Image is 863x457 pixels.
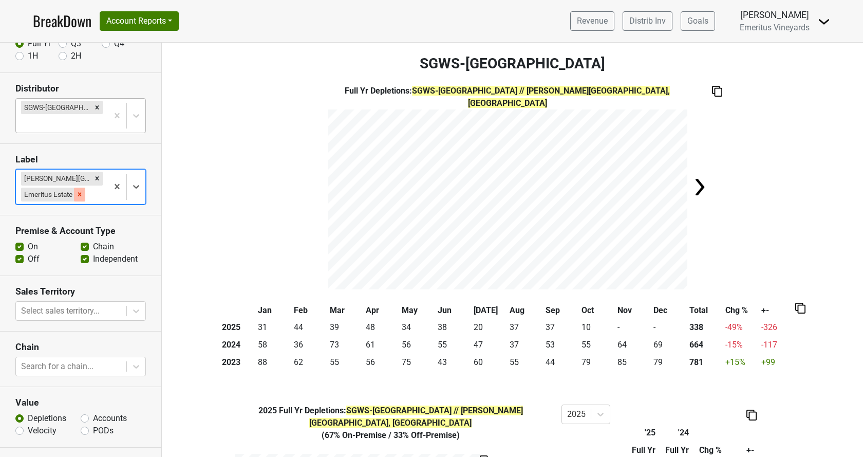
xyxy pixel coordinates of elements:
[651,302,687,319] th: Dec
[543,319,579,337] td: 37
[651,336,687,354] td: 69
[570,11,614,31] a: Revenue
[759,319,795,337] td: -326
[228,405,554,429] div: Full Yr Depletions :
[328,319,364,337] td: 39
[15,397,146,408] h3: Value
[309,406,523,428] span: SGWS-[GEOGRAPHIC_DATA] // [PERSON_NAME][GEOGRAPHIC_DATA], [GEOGRAPHIC_DATA]
[114,38,124,50] label: Q4
[687,336,723,354] th: 664
[615,354,651,371] td: 85
[28,425,57,437] label: Velocity
[28,50,38,62] label: 1H
[543,354,579,371] td: 44
[472,354,508,371] td: 60
[93,253,138,265] label: Independent
[412,86,670,108] span: SGWS-[GEOGRAPHIC_DATA] // [PERSON_NAME][GEOGRAPHIC_DATA], [GEOGRAPHIC_DATA]
[740,8,810,22] div: [PERSON_NAME]
[292,319,328,337] td: 44
[615,319,651,337] td: -
[328,336,364,354] td: 73
[615,302,651,319] th: Nov
[400,319,436,337] td: 34
[256,302,292,319] th: Jan
[436,319,472,337] td: 38
[508,354,543,371] td: 55
[795,303,805,314] img: Copy to clipboard
[91,172,103,185] div: Remove Hallberg Ranch
[543,302,579,319] th: Sep
[256,354,292,371] td: 88
[71,50,81,62] label: 2H
[228,429,554,442] div: ( 67% On-Premise / 33% Off-Premise )
[364,319,400,337] td: 48
[687,319,723,337] th: 338
[508,319,543,337] td: 37
[28,241,38,253] label: On
[28,38,51,50] label: Full Yr
[328,85,687,109] div: Full Yr Depletions :
[818,15,830,28] img: Dropdown Menu
[28,253,40,265] label: Off
[508,336,543,354] td: 37
[400,302,436,319] th: May
[623,11,672,31] a: Distrib Inv
[740,23,810,32] span: Emeritus Vineyards
[436,336,472,354] td: 55
[508,302,543,319] th: Aug
[220,319,256,337] th: 2025
[658,424,691,442] th: '24
[21,101,91,114] div: SGWS-[GEOGRAPHIC_DATA]
[15,226,146,236] h3: Premise & Account Type
[292,302,328,319] th: Feb
[400,336,436,354] td: 56
[723,319,759,337] td: -49 %
[543,336,579,354] td: 53
[162,55,863,72] h3: SGWS-[GEOGRAPHIC_DATA]
[723,302,759,319] th: Chg %
[292,336,328,354] td: 36
[759,354,795,371] td: +99
[91,101,103,114] div: Remove SGWS-TX
[759,336,795,354] td: -117
[689,177,710,197] img: Arrow right
[712,86,722,97] img: Copy to clipboard
[71,38,81,50] label: Q3
[93,241,114,253] label: Chain
[579,302,615,319] th: Oct
[681,11,715,31] a: Goals
[472,336,508,354] td: 47
[625,424,659,442] th: '25
[472,302,508,319] th: [DATE]
[651,319,687,337] td: -
[258,406,279,415] span: 2025
[687,354,723,371] th: 781
[436,302,472,319] th: Jun
[292,354,328,371] td: 62
[579,319,615,337] td: 10
[328,302,364,319] th: Mar
[436,354,472,371] td: 43
[723,336,759,354] td: -15 %
[364,336,400,354] td: 61
[21,172,91,185] div: [PERSON_NAME][GEOGRAPHIC_DATA]
[723,354,759,371] td: +15 %
[364,302,400,319] th: Apr
[220,354,256,371] th: 2023
[256,336,292,354] td: 58
[74,188,85,201] div: Remove Emeritus Estate
[615,336,651,354] td: 64
[21,188,74,201] div: Emeritus Estate
[400,354,436,371] td: 75
[100,11,179,31] button: Account Reports
[759,302,795,319] th: +-
[15,154,146,165] h3: Label
[687,302,723,319] th: Total
[364,354,400,371] td: 56
[33,10,91,32] a: BreakDown
[28,412,66,425] label: Depletions
[93,425,114,437] label: PODs
[220,336,256,354] th: 2024
[746,410,757,421] img: Copy to clipboard
[651,354,687,371] td: 79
